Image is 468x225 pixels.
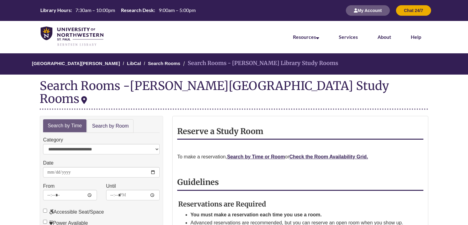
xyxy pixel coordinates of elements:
button: My Account [346,5,390,16]
li: Search Rooms - [PERSON_NAME] Library Study Rooms [182,59,338,68]
input: Accessible Seat/Space [43,209,47,213]
input: Power Available [43,220,47,224]
label: Until [106,182,116,190]
strong: Reserve a Study Room [177,126,263,136]
label: From [43,182,54,190]
a: About [378,34,391,40]
a: Resources [293,34,319,40]
div: [PERSON_NAME][GEOGRAPHIC_DATA] Study Rooms [40,78,389,106]
strong: You must make a reservation each time you use a room. [190,212,322,217]
a: Hours Today [38,7,198,14]
a: Services [339,34,358,40]
a: Chat 24/7 [396,8,431,13]
div: Search Rooms - [40,79,428,109]
nav: Breadcrumb [40,53,428,75]
strong: Reservations are Required [178,200,266,208]
a: Check the Room Availability Grid. [289,154,368,159]
p: To make a reservation, or [177,153,423,161]
th: Library Hours: [38,7,73,14]
label: Date [43,159,54,167]
strong: Guidelines [177,177,219,187]
a: [GEOGRAPHIC_DATA][PERSON_NAME] [32,61,120,66]
a: Search by Time or Room [227,154,285,159]
a: Search by Time [43,119,86,133]
a: LibCal [127,61,141,66]
a: Help [411,34,421,40]
label: Category [43,136,63,144]
img: UNWSP Library Logo [41,27,103,47]
span: 9:00am – 5:00pm [159,7,196,13]
a: Search Rooms [148,61,180,66]
th: Research Desk: [118,7,156,14]
button: Chat 24/7 [396,5,431,16]
a: Search by Room [87,119,134,133]
span: 7:30am – 10:00pm [75,7,115,13]
label: Accessible Seat/Space [43,208,104,216]
a: My Account [346,8,390,13]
